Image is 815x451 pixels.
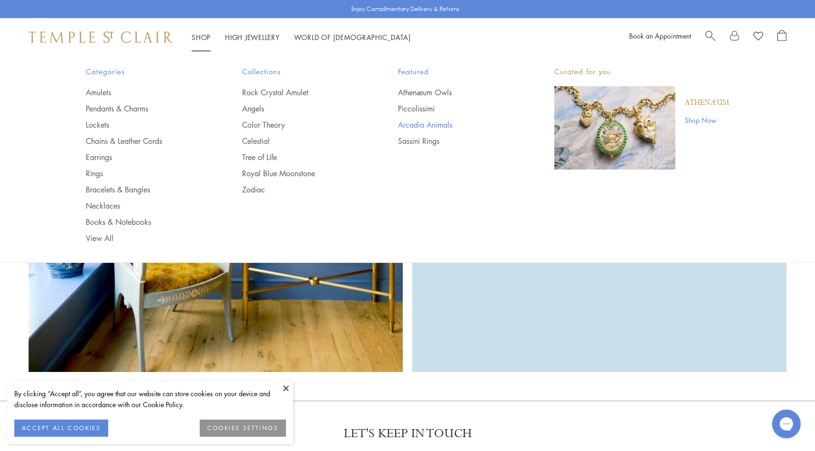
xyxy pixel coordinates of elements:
[754,30,763,44] a: View Wishlist
[242,152,360,162] a: Tree of Life
[86,233,204,243] a: View All
[398,103,516,114] a: Piccolissimi
[242,184,360,195] a: Zodiac
[86,87,204,98] a: Amulets
[351,4,459,14] p: Enjoy Complimentary Delivery & Returns
[242,136,360,146] a: Celestial
[192,32,211,42] a: ShopShop
[86,184,204,195] a: Bracelets & Bangles
[86,103,204,114] a: Pendants & Charms
[685,98,729,108] a: Athenæum
[242,103,360,114] a: Angels
[86,136,204,146] a: Chains & Leather Cords
[705,30,715,44] a: Search
[225,32,280,42] a: High JewelleryHigh Jewellery
[29,31,173,43] img: Temple St. Clair
[86,217,204,227] a: Books & Notebooks
[767,406,805,441] iframe: Gorgias live chat messenger
[192,31,411,43] nav: Main navigation
[14,420,108,437] button: ACCEPT ALL COOKIES
[777,30,786,44] a: Open Shopping Bag
[86,66,204,78] span: Categories
[398,87,516,98] a: Athenæum Owls
[398,136,516,146] a: Sassini Rings
[398,66,516,78] span: Featured
[86,120,204,130] a: Lockets
[242,120,360,130] a: Color Theory
[294,32,411,42] a: World of [DEMOGRAPHIC_DATA]World of [DEMOGRAPHIC_DATA]
[14,388,286,410] div: By clicking “Accept all”, you agree that our website can store cookies on your device and disclos...
[629,31,691,40] a: Book an Appointment
[86,200,204,211] a: Necklaces
[242,87,360,98] a: Rock Crystal Amulet
[685,115,729,125] a: Shop Now
[200,420,286,437] button: COOKIES SETTINGS
[398,120,516,130] a: Arcadia Animals
[344,425,472,442] p: LET'S KEEP IN TOUCH
[86,168,204,179] a: Rings
[242,66,360,78] span: Collections
[242,168,360,179] a: Royal Blue Moonstone
[86,152,204,162] a: Earrings
[554,66,729,78] p: Curated for you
